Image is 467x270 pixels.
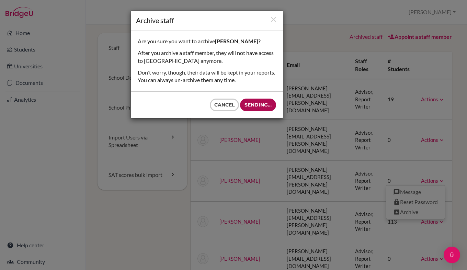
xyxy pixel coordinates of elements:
strong: [PERSON_NAME]? [215,38,261,44]
div: Open Intercom Messenger [444,247,460,263]
div: Are you sure you want to archive After you archive a staff member, they will not have access to [... [131,31,283,91]
h1: Archive staff [136,16,278,25]
button: Cancel [210,99,239,111]
input: Sending… [240,99,276,111]
button: Close [269,15,278,24]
